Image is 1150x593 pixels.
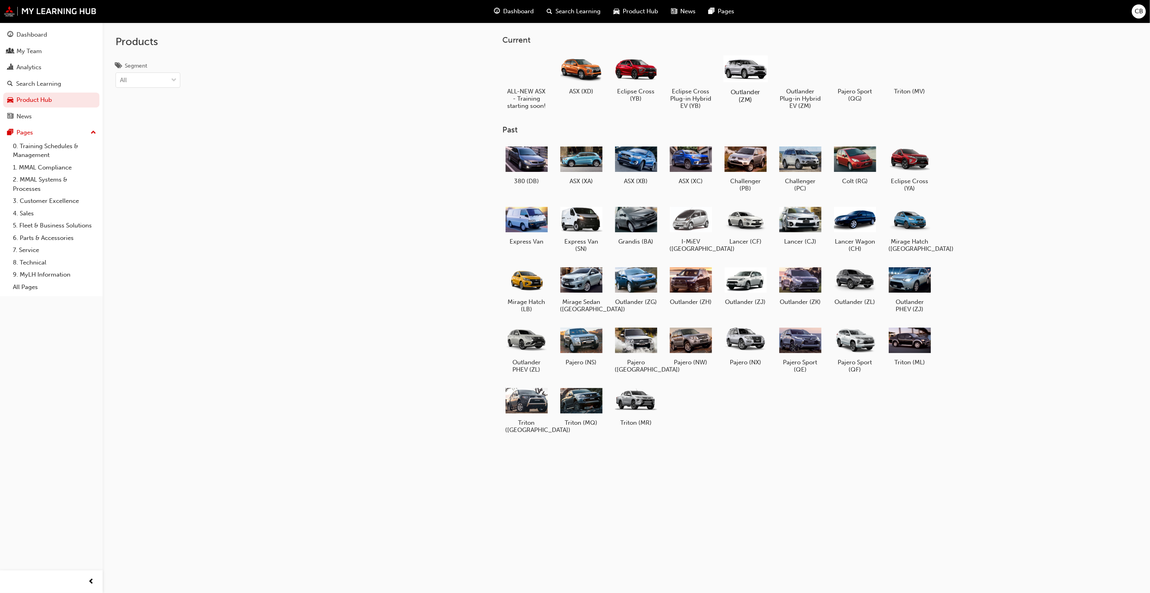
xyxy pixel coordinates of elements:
[721,51,770,105] a: Outlander (ZM)
[889,88,931,95] h5: Triton (MV)
[834,178,876,185] h5: Colt (RG)
[776,202,824,248] a: Lancer (CJ)
[681,7,696,16] span: News
[667,322,715,369] a: Pajero (NW)
[612,141,660,188] a: ASX (XB)
[557,51,605,98] a: ASX (XD)
[702,3,741,20] a: pages-iconPages
[776,141,824,195] a: Challenger (PC)
[17,128,33,137] div: Pages
[721,141,770,195] a: Challenger (PB)
[831,202,879,256] a: Lancer Wagon (CH)
[886,141,934,195] a: Eclipse Cross (YA)
[3,44,99,59] a: My Team
[834,88,876,102] h5: Pajero Sport (QG)
[17,47,42,56] div: My Team
[557,322,605,369] a: Pajero (NS)
[623,7,659,16] span: Product Hub
[502,322,551,376] a: Outlander PHEV (ZL)
[10,269,99,281] a: 9. MyLH Information
[667,141,715,188] a: ASX (XC)
[10,244,99,256] a: 7. Service
[779,359,822,373] h5: Pajero Sport (QE)
[7,81,13,88] span: search-icon
[10,232,99,244] a: 6. Parts & Accessories
[10,281,99,293] a: All Pages
[560,298,603,313] h5: Mirage Sedan ([GEOGRAPHIC_DATA])
[7,64,13,71] span: chart-icon
[506,419,548,434] h5: Triton ([GEOGRAPHIC_DATA])
[10,195,99,207] a: 3. Customer Excellence
[1135,7,1143,16] span: CB
[560,359,603,366] h5: Pajero (NS)
[557,262,605,316] a: Mirage Sedan ([GEOGRAPHIC_DATA])
[7,31,13,39] span: guage-icon
[502,383,551,437] a: Triton ([GEOGRAPHIC_DATA])
[116,35,180,48] h2: Products
[779,298,822,306] h5: Outlander (ZK)
[506,178,548,185] h5: 380 (DB)
[779,238,822,245] h5: Lancer (CJ)
[665,3,702,20] a: news-iconNews
[670,178,712,185] h5: ASX (XC)
[886,51,934,98] a: Triton (MV)
[671,6,677,17] span: news-icon
[504,7,534,16] span: Dashboard
[725,178,767,192] h5: Challenger (PB)
[776,262,824,309] a: Outlander (ZK)
[7,113,13,120] span: news-icon
[615,419,657,426] h5: Triton (MR)
[615,359,657,373] h5: Pajero ([GEOGRAPHIC_DATA])
[721,202,770,248] a: Lancer (CF)
[506,359,548,373] h5: Outlander PHEV (ZL)
[776,322,824,376] a: Pajero Sport (QE)
[502,125,960,134] h3: Past
[10,219,99,232] a: 5. Fleet & Business Solutions
[776,51,824,112] a: Outlander Plug-in Hybrid EV (ZM)
[725,359,767,366] h5: Pajero (NX)
[721,322,770,369] a: Pajero (NX)
[3,27,99,42] a: Dashboard
[171,75,177,86] span: down-icon
[560,88,603,95] h5: ASX (XD)
[614,6,620,17] span: car-icon
[1132,4,1146,19] button: CB
[831,51,879,105] a: Pajero Sport (QG)
[502,262,551,316] a: Mirage Hatch (LB)
[16,79,61,89] div: Search Learning
[494,6,500,17] span: guage-icon
[607,3,665,20] a: car-iconProduct Hub
[886,202,934,256] a: Mirage Hatch ([GEOGRAPHIC_DATA])
[506,88,548,110] h5: ALL-NEW ASX - Training starting soon!
[17,63,41,72] div: Analytics
[831,141,879,188] a: Colt (RG)
[886,262,934,316] a: Outlander PHEV (ZJ)
[667,202,715,256] a: I-MiEV ([GEOGRAPHIC_DATA])
[17,112,32,121] div: News
[709,6,715,17] span: pages-icon
[560,178,603,185] h5: ASX (XA)
[10,256,99,269] a: 8. Technical
[615,88,657,102] h5: Eclipse Cross (YB)
[557,141,605,188] a: ASX (XA)
[541,3,607,20] a: search-iconSearch Learning
[91,128,96,138] span: up-icon
[560,419,603,426] h5: Triton (MQ)
[502,202,551,248] a: Express Van
[120,76,127,85] div: All
[718,7,735,16] span: Pages
[670,298,712,306] h5: Outlander (ZH)
[3,60,99,75] a: Analytics
[612,51,660,105] a: Eclipse Cross (YB)
[560,238,603,252] h5: Express Van (SN)
[615,298,657,306] h5: Outlander (ZG)
[667,262,715,309] a: Outlander (ZH)
[10,161,99,174] a: 1. MMAL Compliance
[7,129,13,136] span: pages-icon
[502,35,960,45] h3: Current
[3,93,99,107] a: Product Hub
[831,322,879,376] a: Pajero Sport (QF)
[723,88,768,103] h5: Outlander (ZM)
[125,62,147,70] div: Segment
[506,298,548,313] h5: Mirage Hatch (LB)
